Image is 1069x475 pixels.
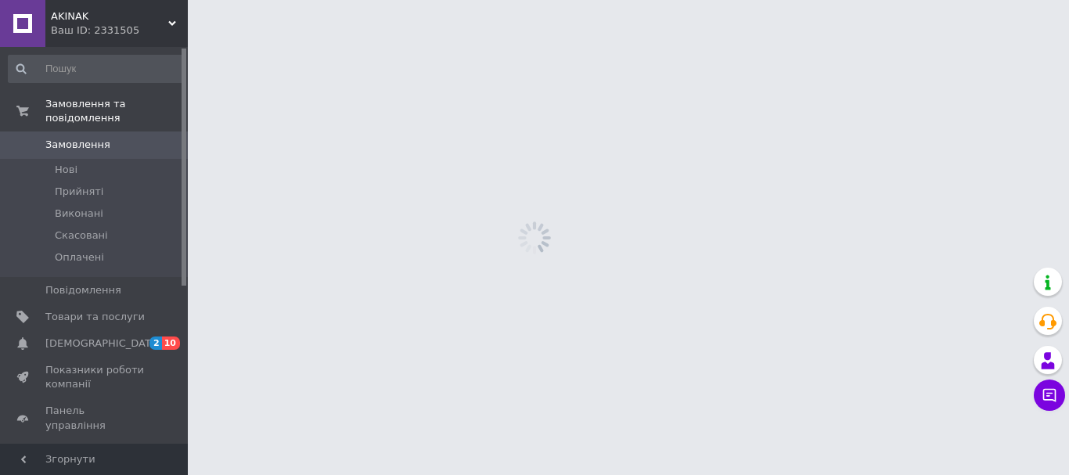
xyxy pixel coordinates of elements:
button: Чат з покупцем [1034,380,1065,411]
span: Нові [55,163,77,177]
span: Замовлення [45,138,110,152]
span: Виконані [55,207,103,221]
span: Прийняті [55,185,103,199]
span: [DEMOGRAPHIC_DATA] [45,336,161,351]
span: Показники роботи компанії [45,363,145,391]
span: Замовлення та повідомлення [45,97,188,125]
span: 10 [162,336,180,350]
span: 2 [149,336,162,350]
input: Пошук [8,55,185,83]
span: Повідомлення [45,283,121,297]
span: Панель управління [45,404,145,432]
span: Скасовані [55,229,108,243]
span: Оплачені [55,250,104,264]
span: AKINAK [51,9,168,23]
div: Ваш ID: 2331505 [51,23,188,38]
span: Товари та послуги [45,310,145,324]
